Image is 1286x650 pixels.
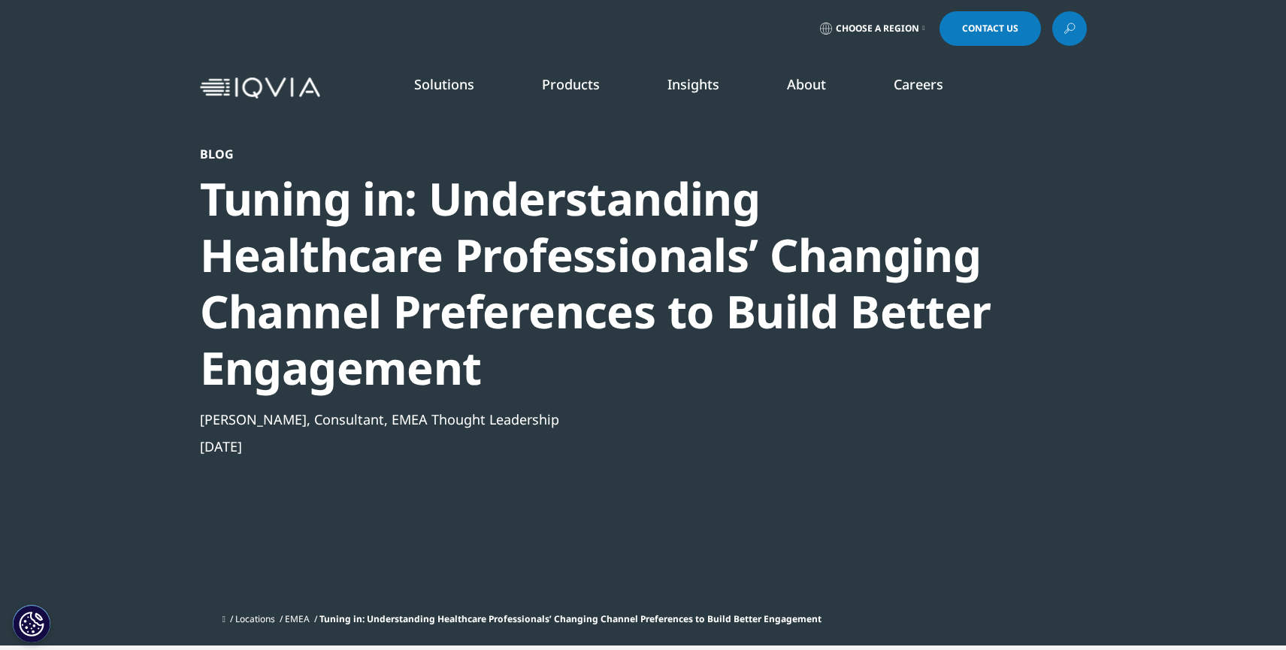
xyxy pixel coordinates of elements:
[962,24,1018,33] span: Contact Us
[836,23,919,35] span: Choose a Region
[940,11,1041,46] a: Contact Us
[200,147,1006,162] div: Blog
[200,410,1006,428] div: [PERSON_NAME], Consultant, EMEA Thought Leadership
[667,75,719,93] a: Insights
[894,75,943,93] a: Careers
[13,605,50,642] button: Cookies Settings
[414,75,474,93] a: Solutions
[326,53,1087,123] nav: Primary
[542,75,600,93] a: Products
[200,437,1006,455] div: [DATE]
[787,75,826,93] a: About
[200,77,320,99] img: IQVIA Healthcare Information Technology and Pharma Clinical Research Company
[319,612,822,625] span: Tuning in: Understanding Healthcare Professionals’ Changing Channel Preferences to Build Better E...
[285,612,310,625] a: EMEA
[235,612,275,625] a: Locations
[200,171,1006,396] div: Tuning in: Understanding Healthcare Professionals’ Changing Channel Preferences to Build Better E...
